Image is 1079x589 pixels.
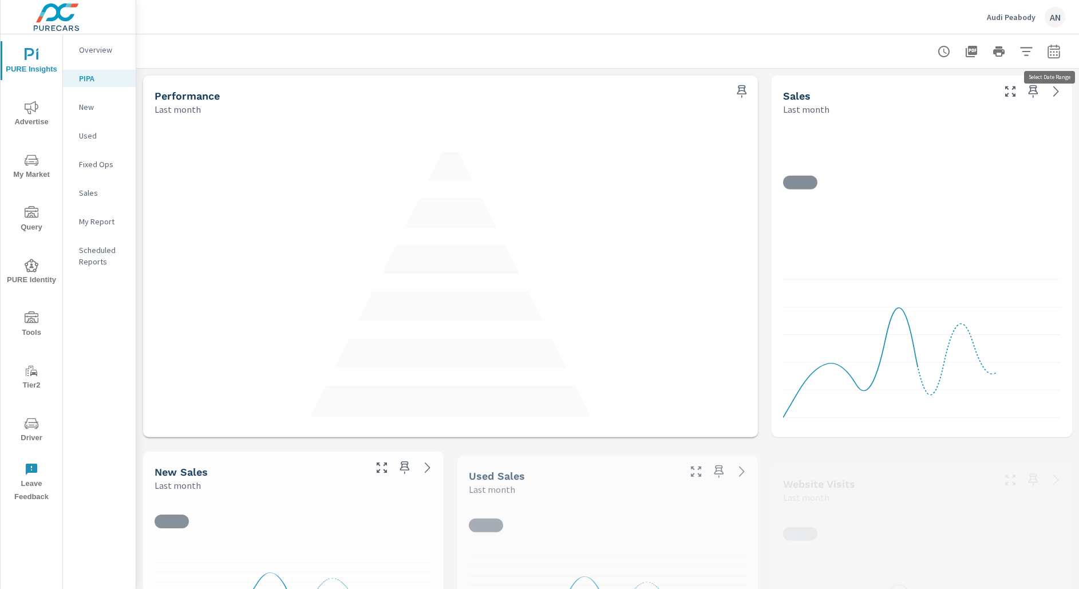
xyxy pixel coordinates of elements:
p: Last month [783,102,829,116]
div: Scheduled Reports [63,242,136,270]
button: Make Fullscreen [1001,471,1019,489]
button: "Export Report to PDF" [960,40,983,63]
p: Last month [155,102,201,116]
h5: Used Sales [469,470,525,482]
p: Scheduled Reports [79,244,127,267]
p: Last month [783,491,829,504]
button: Make Fullscreen [373,458,391,477]
h5: Sales [783,90,811,102]
p: New [79,101,127,113]
div: My Report [63,213,136,230]
p: Used [79,130,127,141]
p: Last month [469,483,515,496]
div: Fixed Ops [63,156,136,173]
span: Driver [4,417,59,445]
h5: Website Visits [783,478,855,490]
div: PIPA [63,70,136,87]
span: PURE Insights [4,48,59,76]
div: Overview [63,41,136,58]
span: My Market [4,153,59,181]
span: PURE Identity [4,259,59,287]
span: Save this to your personalized report [733,82,751,101]
p: Sales [79,187,127,199]
button: Make Fullscreen [1001,82,1019,101]
span: Tools [4,311,59,339]
a: See more details in report [1047,471,1065,489]
div: AN [1045,7,1065,27]
span: Advertise [4,101,59,129]
p: My Report [79,216,127,227]
p: Audi Peabody [987,12,1035,22]
div: nav menu [1,34,62,508]
a: See more details in report [418,458,437,477]
p: Overview [79,44,127,56]
span: Save this to your personalized report [710,462,728,481]
p: PIPA [79,73,127,84]
p: Fixed Ops [79,159,127,170]
div: Used [63,127,136,144]
span: Save this to your personalized report [1024,471,1042,489]
h5: Performance [155,90,220,102]
div: New [63,98,136,116]
div: Sales [63,184,136,201]
button: Print Report [987,40,1010,63]
button: Make Fullscreen [687,462,705,481]
button: Apply Filters [1015,40,1038,63]
span: Save this to your personalized report [1024,82,1042,101]
h5: New Sales [155,466,208,478]
a: See more details in report [1047,82,1065,101]
span: Save this to your personalized report [396,458,414,477]
p: Last month [155,479,201,492]
span: Leave Feedback [4,462,59,504]
a: See more details in report [733,462,751,481]
span: Query [4,206,59,234]
span: Tier2 [4,364,59,392]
